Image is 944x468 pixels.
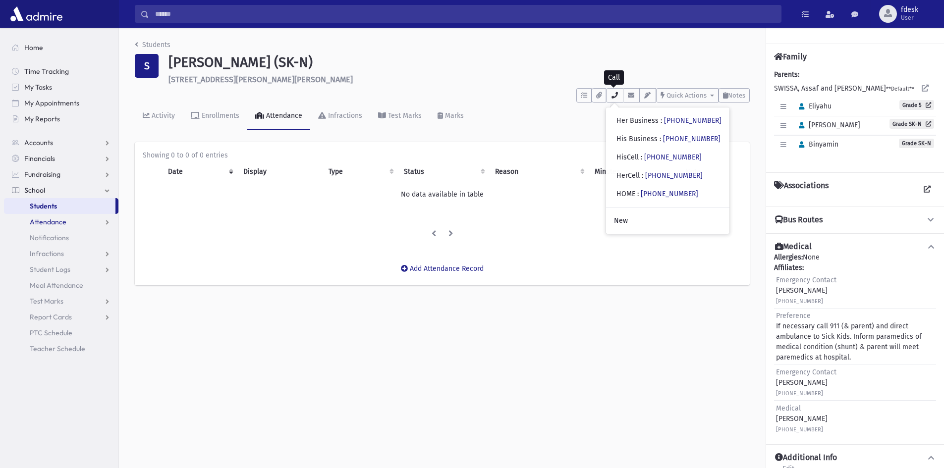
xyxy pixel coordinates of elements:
span: : [661,116,662,125]
b: Parents: [774,70,799,79]
a: Teacher Schedule [4,341,118,357]
div: Call [604,70,624,85]
button: Additional Info [774,453,936,463]
div: Infractions [326,111,362,120]
span: : [642,171,643,180]
a: Infractions [4,246,118,261]
div: Activity [150,111,175,120]
span: Notifications [30,233,69,242]
div: HisCell [616,152,702,162]
a: Test Marks [370,103,430,130]
div: [PERSON_NAME] [776,367,836,398]
a: Student Logs [4,261,118,277]
div: [PERSON_NAME] [776,275,836,306]
span: fdesk [901,6,918,14]
span: Eliyahu [794,102,832,110]
a: My Tasks [4,79,118,95]
span: Grade SK-N [899,139,934,148]
a: My Reports [4,111,118,127]
span: School [24,186,45,195]
span: PTC Schedule [30,328,72,337]
div: None [774,252,936,436]
td: No data available in table [143,183,742,206]
div: Marks [443,111,464,120]
a: Home [4,40,118,55]
span: My Tasks [24,83,52,92]
a: Notifications [4,230,118,246]
span: Accounts [24,138,53,147]
div: If necessary call 911 (& parent) and direct ambulance to Sick Kids. Inform paramedics of medical ... [776,311,934,363]
nav: breadcrumb [135,40,170,54]
span: Home [24,43,43,52]
a: My Appointments [4,95,118,111]
a: Attendance [4,214,118,230]
span: Emergency Contact [776,368,836,376]
span: Teacher Schedule [30,344,85,353]
th: Reason: activate to sort column ascending [489,160,589,183]
div: Enrollments [200,111,239,120]
th: Date: activate to sort column ascending [162,160,237,183]
th: Display [237,160,323,183]
span: : [637,190,639,198]
h4: Family [774,52,807,61]
a: [PHONE_NUMBER] [664,116,722,125]
a: Students [135,41,170,49]
div: Attendance [264,111,302,120]
span: Test Marks [30,297,63,306]
a: Accounts [4,135,118,151]
span: My Reports [24,114,60,123]
a: [PHONE_NUMBER] [644,153,702,161]
a: Attendance [247,103,310,130]
a: Time Tracking [4,63,118,79]
a: Meal Attendance [4,277,118,293]
a: [PHONE_NUMBER] [645,171,703,180]
button: Quick Actions [656,88,719,103]
button: Add Attendance Record [394,260,490,277]
span: Attendance [30,217,66,226]
div: Showing 0 to 0 of 0 entries [143,150,742,160]
th: Type: activate to sort column ascending [323,160,398,183]
span: Report Cards [30,312,72,321]
span: Quick Actions [666,92,707,99]
div: His Business [616,134,721,144]
span: Fundraising [24,170,60,179]
div: Test Marks [386,111,422,120]
a: View all Associations [918,181,936,199]
span: : [660,135,661,143]
small: [PHONE_NUMBER] [776,390,823,397]
th: Minutes [589,160,679,183]
div: HOME [616,189,698,199]
a: Infractions [310,103,370,130]
span: : [641,153,642,161]
span: Medical [776,404,801,413]
input: Search [149,5,781,23]
b: Affiliates: [774,263,804,272]
h4: Bus Routes [775,215,823,225]
a: Activity [135,103,183,130]
a: School [4,182,118,198]
button: Medical [774,242,936,252]
div: HerCell [616,170,703,181]
span: Time Tracking [24,67,69,76]
span: Preference [776,312,811,320]
h4: Medical [775,242,812,252]
button: Bus Routes [774,215,936,225]
span: Student Logs [30,265,70,274]
div: [PERSON_NAME] [776,403,828,434]
b: Allergies: [774,253,803,261]
span: Financials [24,154,55,163]
h6: [STREET_ADDRESS][PERSON_NAME][PERSON_NAME] [168,75,750,84]
a: Students [4,198,115,214]
a: Grade 5 [899,100,934,110]
span: My Appointments [24,99,79,107]
small: [PHONE_NUMBER] [776,426,823,433]
span: Infractions [30,249,64,258]
span: Meal Attendance [30,281,83,290]
h1: [PERSON_NAME] (SK-N) [168,54,750,71]
div: Her Business [616,115,722,126]
h4: Additional Info [775,453,837,463]
span: Emergency Contact [776,276,836,284]
a: PTC Schedule [4,325,118,341]
span: Notes [728,92,745,99]
img: AdmirePro [8,4,65,24]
